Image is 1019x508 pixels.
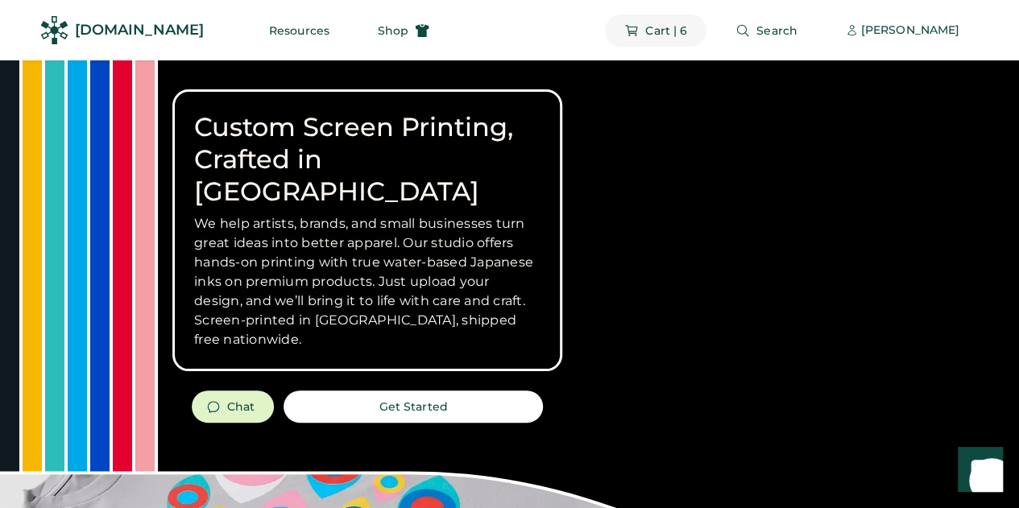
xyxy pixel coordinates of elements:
button: Get Started [284,390,543,423]
div: [PERSON_NAME] [861,23,959,39]
iframe: Front Chat [942,436,1012,505]
button: Search [716,14,817,47]
button: Cart | 6 [605,14,706,47]
span: Cart | 6 [645,25,687,36]
span: Shop [378,25,408,36]
button: Shop [358,14,449,47]
button: Chat [192,390,274,423]
div: [DOMAIN_NAME] [75,20,204,40]
h3: We help artists, brands, and small businesses turn great ideas into better apparel. Our studio of... [194,214,541,349]
span: Search [756,25,797,36]
h1: Custom Screen Printing, Crafted in [GEOGRAPHIC_DATA] [194,111,541,208]
img: Rendered Logo - Screens [40,16,68,44]
button: Resources [250,14,349,47]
